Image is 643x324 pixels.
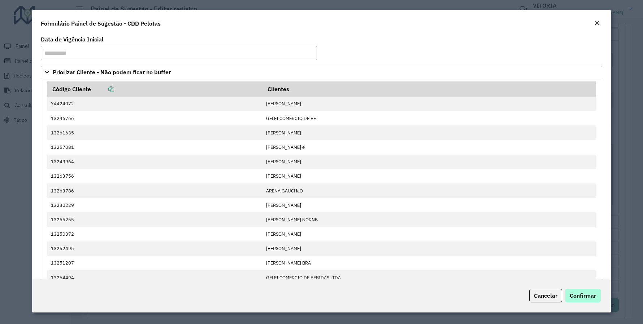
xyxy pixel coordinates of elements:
td: 13251207 [47,256,262,270]
label: Data de Vigência Inicial [41,35,104,44]
em: Fechar [594,20,600,26]
td: [PERSON_NAME] [262,169,596,183]
th: Clientes [262,81,596,97]
td: [PERSON_NAME] [262,227,596,241]
td: 13255255 [47,212,262,227]
td: 13249964 [47,155,262,169]
td: [PERSON_NAME] NORNB [262,212,596,227]
td: ARENA GAUCHaO [262,183,596,198]
button: Close [592,19,602,28]
a: Priorizar Cliente - Não podem ficar no buffer [41,66,602,78]
td: [PERSON_NAME] [262,241,596,256]
td: 74424072 [47,97,262,111]
td: 13264494 [47,270,262,285]
h4: Formulário Painel de Sugestão - CDD Pelotas [41,19,161,28]
span: Confirmar [570,292,596,299]
a: Copiar [91,85,114,93]
td: [PERSON_NAME] [262,97,596,111]
span: Priorizar Cliente - Não podem ficar no buffer [53,69,171,75]
td: 13246766 [47,111,262,125]
td: GELEI COMERCIO DE BEBIDAS LTDA [262,270,596,285]
button: Confirmar [565,289,601,302]
td: 13261635 [47,125,262,140]
td: [PERSON_NAME] [262,198,596,212]
td: [PERSON_NAME] [262,125,596,140]
td: [PERSON_NAME] e [262,140,596,154]
th: Código Cliente [47,81,262,97]
td: 13257081 [47,140,262,154]
td: 13230229 [47,198,262,212]
td: 13263756 [47,169,262,183]
td: 13252495 [47,241,262,256]
td: GELEI COMERCIO DE BE [262,111,596,125]
td: 13263786 [47,183,262,198]
span: Cancelar [534,292,557,299]
td: [PERSON_NAME] [262,155,596,169]
td: [PERSON_NAME] BRA [262,256,596,270]
td: 13250372 [47,227,262,241]
button: Cancelar [529,289,562,302]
